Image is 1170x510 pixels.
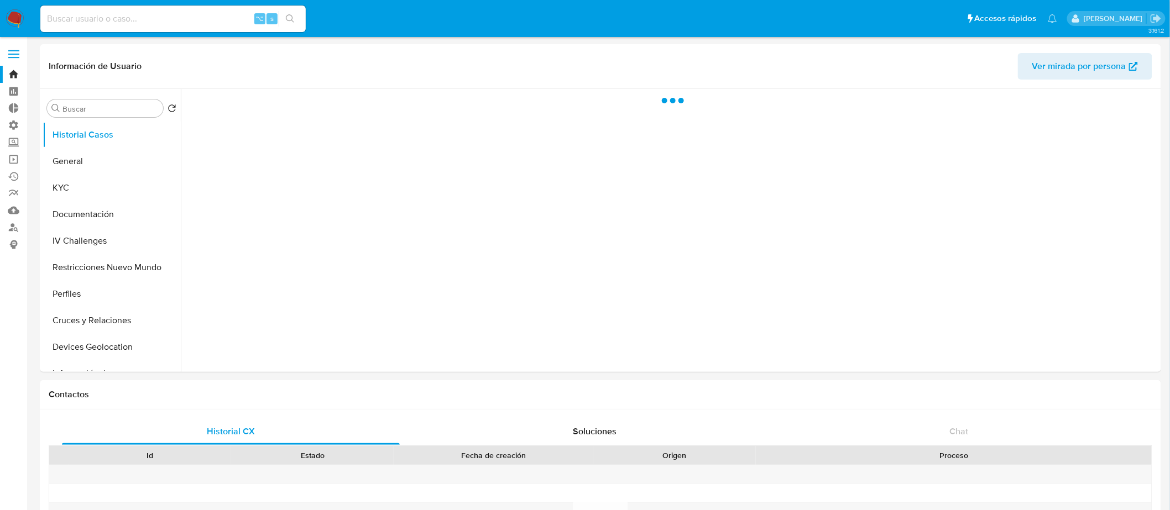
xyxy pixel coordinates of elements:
h1: Información de Usuario [49,61,142,72]
p: mariana.bardanca@mercadolibre.com [1084,13,1146,24]
a: Salir [1150,13,1162,24]
div: Proceso [764,450,1144,461]
span: ⌥ [255,13,264,24]
div: Fecha de creación [401,450,586,461]
button: search-icon [279,11,301,27]
button: Ver mirada por persona [1018,53,1152,80]
div: Id [76,450,223,461]
button: IV Challenges [43,228,181,254]
button: Cruces y Relaciones [43,307,181,334]
button: Devices Geolocation [43,334,181,360]
a: Notificaciones [1048,14,1057,23]
button: Perfiles [43,281,181,307]
button: Restricciones Nuevo Mundo [43,254,181,281]
input: Buscar [62,104,159,114]
button: Historial Casos [43,122,181,148]
span: Accesos rápidos [975,13,1037,24]
span: Ver mirada por persona [1032,53,1126,80]
span: Chat [950,425,969,438]
div: Estado [239,450,386,461]
span: Historial CX [207,425,255,438]
span: s [270,13,274,24]
button: KYC [43,175,181,201]
span: Soluciones [573,425,617,438]
input: Buscar usuario o caso... [40,12,306,26]
button: Información de accesos [43,360,181,387]
button: Documentación [43,201,181,228]
button: Volver al orden por defecto [168,104,176,116]
button: Buscar [51,104,60,113]
button: General [43,148,181,175]
h1: Contactos [49,389,1152,400]
div: Origen [601,450,748,461]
